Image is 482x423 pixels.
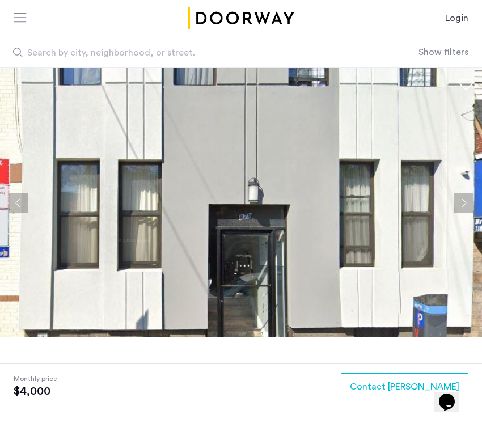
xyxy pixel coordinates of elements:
[185,7,297,29] img: logo
[341,373,468,400] button: button
[350,380,459,394] span: Contact [PERSON_NAME]
[27,46,362,60] span: Search by city, neighborhood, or street.
[14,373,57,384] span: Monthly price
[14,384,57,398] span: $4,000
[454,193,473,213] button: Next apartment
[185,7,297,29] a: Cazamio Logo
[445,11,468,25] a: Login
[418,45,468,59] button: Show or hide filters
[9,193,28,213] button: Previous apartment
[434,378,471,412] iframe: chat widget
